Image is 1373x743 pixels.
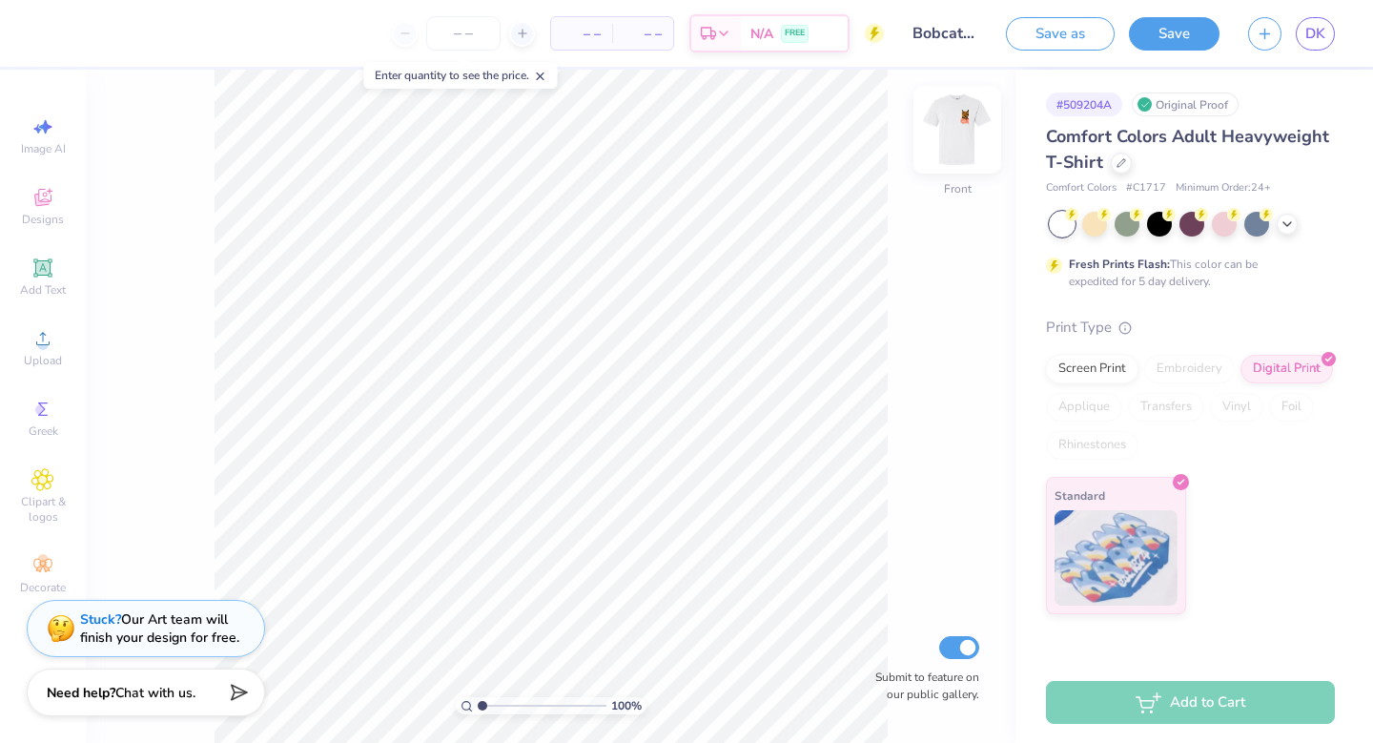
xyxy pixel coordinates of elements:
span: 100 % [611,697,642,714]
span: Decorate [20,580,66,595]
span: Designs [22,212,64,227]
strong: Fresh Prints Flash: [1069,257,1170,272]
span: Upload [24,353,62,368]
img: Standard [1055,510,1178,606]
span: Comfort Colors [1046,180,1117,196]
div: Front [944,180,972,197]
span: Clipart & logos [10,494,76,525]
span: FREE [785,27,805,40]
span: Greek [29,423,58,439]
div: Digital Print [1240,355,1333,383]
input: – – [426,16,501,51]
div: Transfers [1128,393,1204,422]
div: Original Proof [1132,93,1239,116]
span: Minimum Order: 24 + [1176,180,1271,196]
span: Standard [1055,485,1105,506]
span: Add Text [20,282,66,298]
a: DK [1296,17,1335,51]
label: Submit to feature on our public gallery. [865,669,979,703]
div: Rhinestones [1046,431,1138,460]
strong: Stuck? [80,610,121,629]
button: Save [1129,17,1219,51]
div: # 509204A [1046,93,1122,116]
span: – – [624,24,662,44]
span: – – [563,24,601,44]
strong: Need help? [47,684,115,702]
input: Untitled Design [898,14,992,52]
span: # C1717 [1126,180,1166,196]
img: Front [919,92,995,168]
span: N/A [750,24,773,44]
div: Enter quantity to see the price. [364,62,558,89]
span: DK [1305,23,1325,45]
div: This color can be expedited for 5 day delivery. [1069,256,1303,290]
div: Print Type [1046,317,1335,339]
div: Our Art team will finish your design for free. [80,610,239,647]
span: Image AI [21,141,66,156]
span: Comfort Colors Adult Heavyweight T-Shirt [1046,125,1329,174]
div: Foil [1269,393,1314,422]
div: Embroidery [1144,355,1235,383]
div: Vinyl [1210,393,1263,422]
button: Save as [1006,17,1115,51]
span: Chat with us. [115,684,195,702]
div: Applique [1046,393,1122,422]
div: Screen Print [1046,355,1138,383]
